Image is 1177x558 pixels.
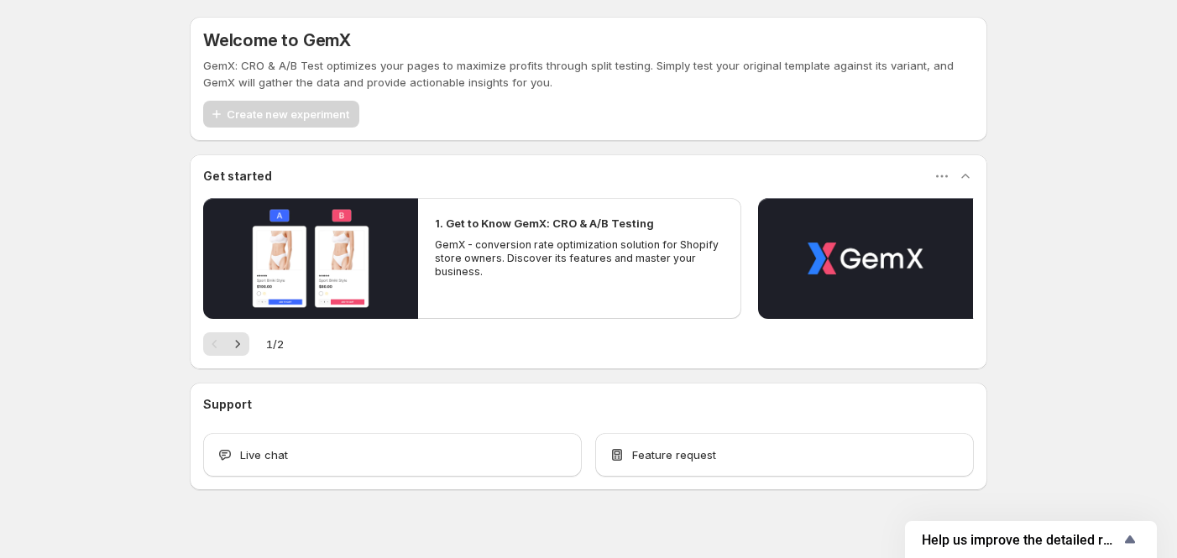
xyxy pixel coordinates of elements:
button: Play video [203,198,418,319]
p: GemX: CRO & A/B Test optimizes your pages to maximize profits through split testing. Simply test ... [203,57,974,91]
h3: Support [203,396,252,413]
button: Next [226,332,249,356]
button: Play video [758,198,973,319]
h5: Welcome to GemX [203,30,351,50]
p: GemX - conversion rate optimization solution for Shopify store owners. Discover its features and ... [435,238,724,279]
span: Live chat [240,446,288,463]
span: Help us improve the detailed report for A/B campaigns [922,532,1120,548]
h2: 1. Get to Know GemX: CRO & A/B Testing [435,215,654,232]
h3: Get started [203,168,272,185]
button: Show survey - Help us improve the detailed report for A/B campaigns [922,529,1140,550]
span: 1 / 2 [266,336,284,352]
span: Feature request [632,446,716,463]
nav: Pagination [203,332,249,356]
